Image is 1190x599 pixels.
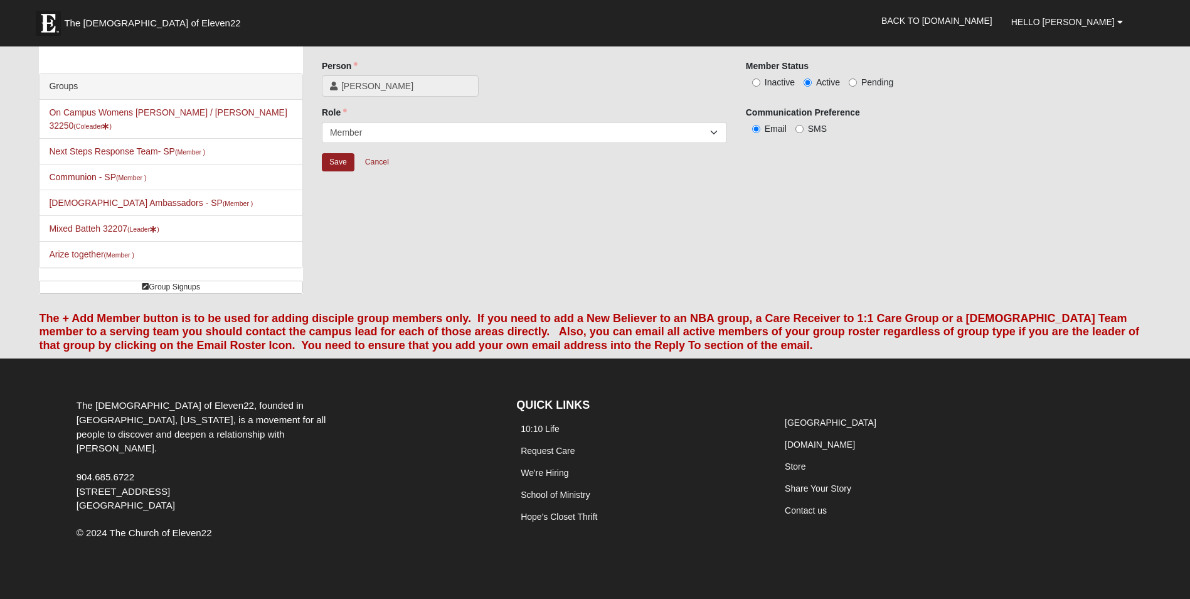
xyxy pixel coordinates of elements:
[67,399,361,513] div: The [DEMOGRAPHIC_DATA] of Eleven22, founded in [GEOGRAPHIC_DATA], [US_STATE], is a movement for a...
[765,77,795,87] span: Inactive
[808,124,827,134] span: SMS
[77,527,212,538] span: © 2024 The Church of Eleven22
[49,172,146,182] a: Communion - SP(Member )
[746,60,809,72] label: Member Status
[752,125,760,133] input: Email
[1011,17,1115,27] span: Hello [PERSON_NAME]
[765,124,787,134] span: Email
[521,468,568,478] a: We're Hiring
[40,73,302,100] div: Groups
[785,461,805,472] a: Store
[521,446,575,456] a: Request Care
[521,424,560,434] a: 10:10 Life
[785,505,827,515] a: Contact us
[116,174,146,181] small: (Member )
[849,78,857,87] input: Pending
[175,148,205,156] small: (Member )
[77,500,175,510] span: [GEOGRAPHIC_DATA]
[521,490,590,500] a: School of Ministry
[64,17,240,30] span: The [DEMOGRAPHIC_DATA] of Eleven22
[127,225,159,233] small: (Leader )
[322,106,347,119] label: Role
[49,146,205,156] a: Next Steps Response Team- SP(Member )
[49,249,134,259] a: Arize together(Member )
[785,440,855,450] a: [DOMAIN_NAME]
[752,78,760,87] input: Inactive
[785,418,876,428] a: [GEOGRAPHIC_DATA]
[223,200,253,207] small: (Member )
[521,512,597,522] a: Hope's Closet Thrift
[516,399,762,413] h4: QUICK LINKS
[39,312,1139,352] font: The + Add Member button is to be used for adding disciple group members only. If you need to add ...
[322,60,358,72] label: Person
[49,107,287,131] a: On Campus Womens [PERSON_NAME] / [PERSON_NAME] 32250(Coleader)
[104,251,134,259] small: (Member )
[357,153,397,172] a: Cancel
[804,78,812,87] input: Active
[322,153,354,171] input: Alt+s
[29,4,280,36] a: The [DEMOGRAPHIC_DATA] of Eleven22
[795,125,804,133] input: SMS
[861,77,893,87] span: Pending
[785,483,851,494] a: Share Your Story
[872,5,1002,36] a: Back to [DOMAIN_NAME]
[36,11,61,36] img: Eleven22 logo
[816,77,840,87] span: Active
[49,224,159,234] a: Mixed Batteh 32207(Leader)
[1002,6,1132,38] a: Hello [PERSON_NAME]
[73,122,112,130] small: (Coleader )
[341,80,470,92] span: [PERSON_NAME]
[39,281,303,294] a: Group Signups
[746,106,860,119] label: Communication Preference
[49,198,253,208] a: [DEMOGRAPHIC_DATA] Ambassadors - SP(Member )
